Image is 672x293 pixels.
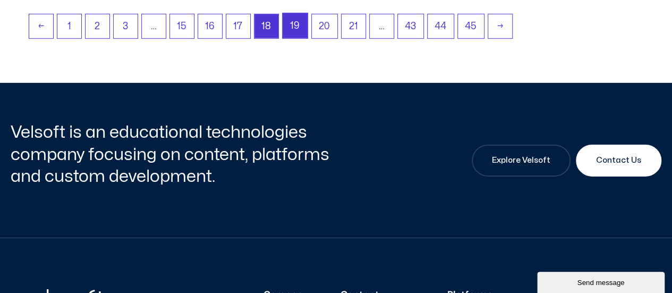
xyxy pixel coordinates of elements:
[198,14,222,38] a: Page 16
[342,14,365,38] a: Page 21
[488,14,512,38] a: →
[170,14,194,38] a: Page 15
[537,270,667,293] iframe: chat widget
[142,14,166,38] span: …
[428,14,454,38] a: Page 44
[226,14,250,38] a: Page 17
[458,14,484,38] a: Page 45
[312,14,337,38] a: Page 20
[492,154,550,167] span: Explore Velsoft
[283,13,308,38] a: Page 19
[114,14,138,38] a: Page 3
[398,14,423,38] a: Page 43
[28,13,644,44] nav: Product Pagination
[370,14,394,38] span: …
[254,14,278,38] span: Page 18
[576,145,661,177] a: Contact Us
[472,145,571,177] a: Explore Velsoft
[57,14,81,38] a: Page 1
[11,121,334,188] h2: Velsoft is an educational technologies company focusing on content, platforms and custom developm...
[596,154,641,167] span: Contact Us
[29,14,53,38] a: ←
[86,14,109,38] a: Page 2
